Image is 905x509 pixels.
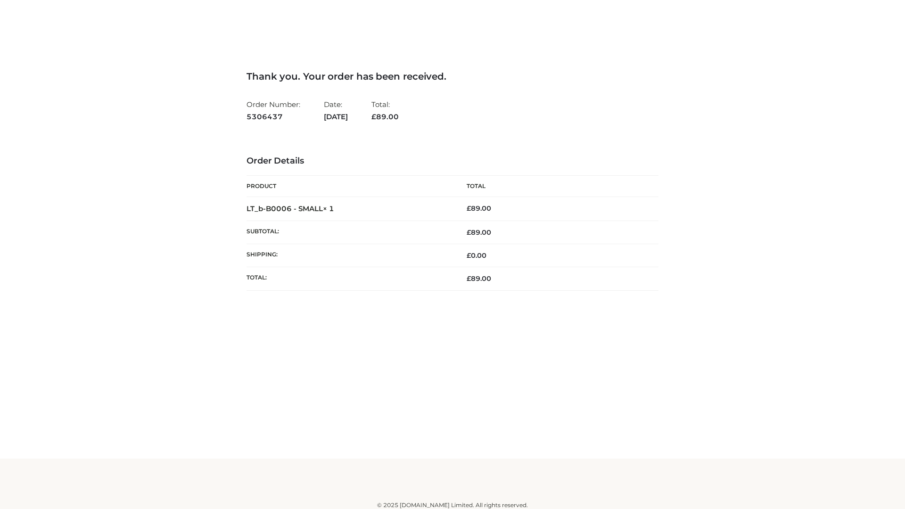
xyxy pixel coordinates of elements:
[247,71,658,82] h3: Thank you. Your order has been received.
[467,204,471,213] span: £
[247,176,452,197] th: Product
[247,221,452,244] th: Subtotal:
[467,251,486,260] bdi: 0.00
[371,96,399,125] li: Total:
[247,111,300,123] strong: 5306437
[323,204,334,213] strong: × 1
[452,176,658,197] th: Total
[324,111,348,123] strong: [DATE]
[467,274,471,283] span: £
[324,96,348,125] li: Date:
[247,96,300,125] li: Order Number:
[467,228,491,237] span: 89.00
[467,274,491,283] span: 89.00
[371,112,399,121] span: 89.00
[247,267,452,290] th: Total:
[467,251,471,260] span: £
[467,204,491,213] bdi: 89.00
[247,244,452,267] th: Shipping:
[247,156,658,166] h3: Order Details
[371,112,376,121] span: £
[247,204,334,213] strong: LT_b-B0006 - SMALL
[467,228,471,237] span: £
